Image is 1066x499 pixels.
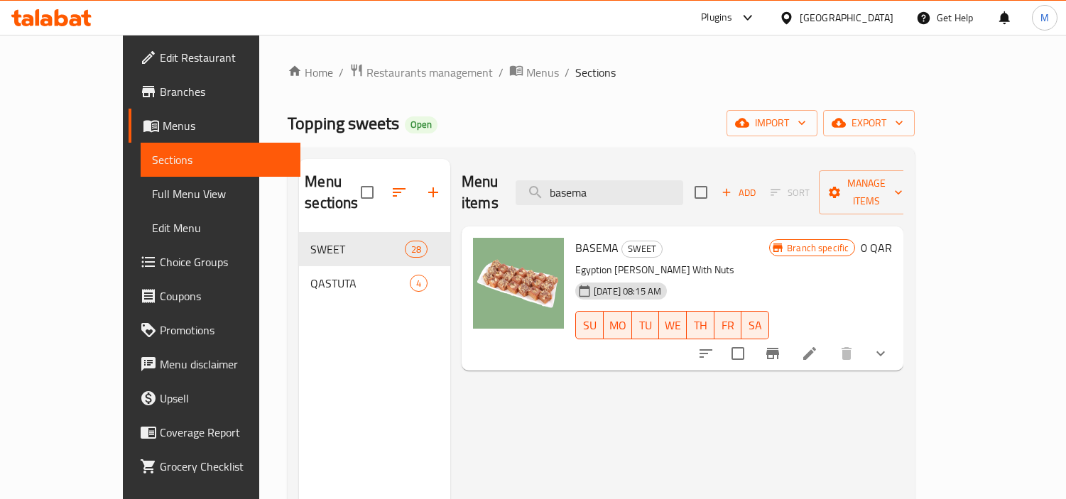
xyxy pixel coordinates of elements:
[288,64,333,81] a: Home
[299,226,450,306] nav: Menu sections
[575,237,619,258] span: BASEMA
[632,311,660,339] button: TU
[575,311,604,339] button: SU
[160,49,290,66] span: Edit Restaurant
[638,315,654,336] span: TU
[516,180,683,205] input: search
[687,311,714,339] button: TH
[288,63,915,82] nav: breadcrumb
[719,185,758,201] span: Add
[473,238,564,329] img: BASEMA
[160,287,290,305] span: Coupons
[141,177,301,211] a: Full Menu View
[129,40,301,75] a: Edit Restaurant
[129,109,301,143] a: Menus
[622,241,662,257] span: SWEET
[129,415,301,449] a: Coverage Report
[575,261,769,279] p: Egyption [PERSON_NAME] With Nuts
[160,356,290,373] span: Menu disclaimer
[310,275,410,292] span: QASTUTA
[310,241,404,258] span: SWEET
[720,315,736,336] span: FR
[129,381,301,415] a: Upsell
[834,114,903,132] span: export
[129,75,301,109] a: Branches
[738,114,806,132] span: import
[716,182,761,204] span: Add item
[692,315,709,336] span: TH
[861,238,892,258] h6: 0 QAR
[405,119,437,131] span: Open
[410,275,428,292] div: items
[714,311,742,339] button: FR
[823,110,915,136] button: export
[141,211,301,245] a: Edit Menu
[163,117,290,134] span: Menus
[160,390,290,407] span: Upsell
[609,315,626,336] span: MO
[621,241,663,258] div: SWEET
[141,143,301,177] a: Sections
[781,241,854,255] span: Branch specific
[160,424,290,441] span: Coverage Report
[1040,10,1049,26] span: M
[288,107,399,139] span: Topping sweets
[872,345,889,362] svg: Show Choices
[701,9,732,26] div: Plugins
[509,63,559,82] a: Menus
[152,219,290,236] span: Edit Menu
[405,241,428,258] div: items
[716,182,761,204] button: Add
[756,336,790,371] button: Branch-specific-item
[761,182,819,204] span: Select section first
[339,64,344,81] li: /
[129,449,301,483] a: Grocery Checklist
[462,171,499,214] h2: Menu items
[410,277,427,290] span: 4
[588,285,667,298] span: [DATE] 08:15 AM
[406,243,427,256] span: 28
[741,311,769,339] button: SA
[747,315,763,336] span: SA
[129,245,301,279] a: Choice Groups
[299,266,450,300] div: QASTUTA4
[800,10,893,26] div: [GEOGRAPHIC_DATA]
[129,347,301,381] a: Menu disclaimer
[349,63,493,82] a: Restaurants management
[565,64,570,81] li: /
[305,171,361,214] h2: Menu sections
[665,315,681,336] span: WE
[526,64,559,81] span: Menus
[723,339,753,368] span: Select to update
[352,177,382,207] span: Select all sections
[129,279,301,313] a: Coupons
[864,336,898,371] button: show more
[129,313,301,347] a: Promotions
[659,311,687,339] button: WE
[152,151,290,168] span: Sections
[801,345,818,362] a: Edit menu item
[160,83,290,100] span: Branches
[830,175,903,210] span: Manage items
[160,458,290,475] span: Grocery Checklist
[366,64,493,81] span: Restaurants management
[499,64,504,81] li: /
[160,253,290,270] span: Choice Groups
[689,336,723,371] button: sort-choices
[160,322,290,339] span: Promotions
[727,110,817,136] button: import
[152,185,290,202] span: Full Menu View
[830,336,864,371] button: delete
[575,64,616,81] span: Sections
[604,311,632,339] button: MO
[819,170,914,214] button: Manage items
[582,315,598,336] span: SU
[299,232,450,266] div: SWEET28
